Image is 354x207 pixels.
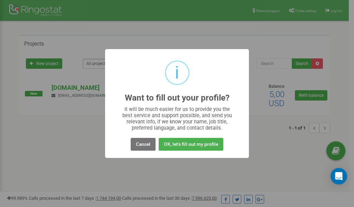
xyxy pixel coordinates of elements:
[125,93,230,103] h2: Want to fill out your profile?
[159,138,223,151] button: OK, let's fill out my profile
[119,106,235,131] div: It will be much easier for us to provide you the best service and support possible, and send you ...
[175,62,179,84] div: i
[131,138,156,151] button: Cancel
[330,168,347,185] div: Open Intercom Messenger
